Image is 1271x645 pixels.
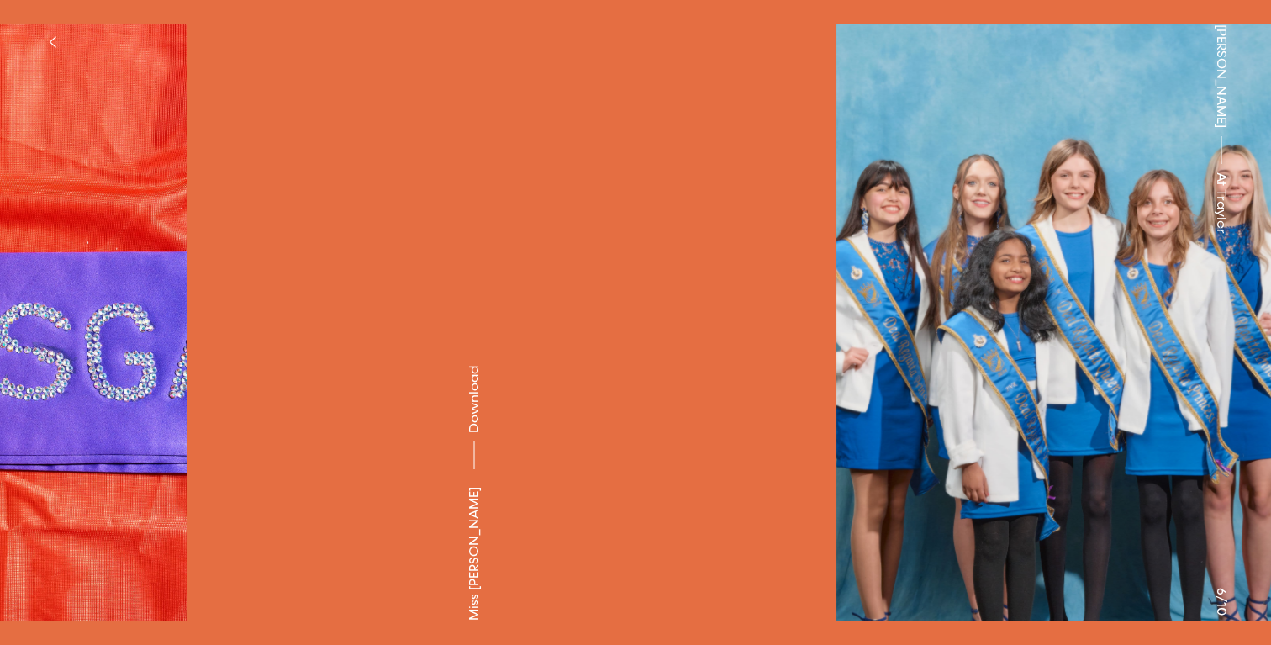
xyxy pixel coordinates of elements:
span: At Trayler [1211,172,1231,234]
a: [PERSON_NAME] [1211,24,1231,128]
span: Download [466,366,483,433]
button: Download asset [464,366,484,478]
div: Miss [PERSON_NAME] [464,487,484,621]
